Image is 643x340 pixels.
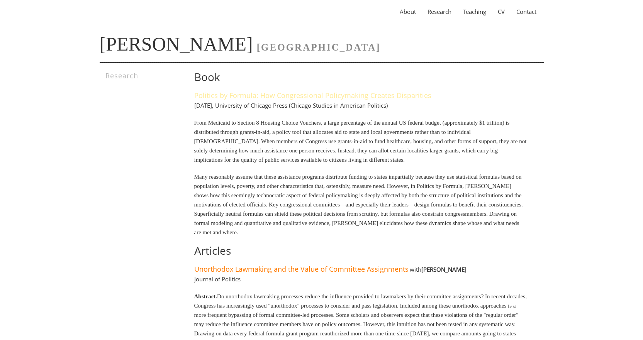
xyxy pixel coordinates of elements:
a: Unorthodox Lawmaking and the Value of Committee Assignments [194,264,409,274]
a: Politics by Formula: How Congressional Policymaking Creates Disparities [194,91,431,100]
a: Contact [511,8,542,15]
p: From Medicaid to Section 8 Housing Choice Vouchers, a large percentage of the annual US federal b... [194,118,528,164]
b: Abstract. [194,293,217,299]
a: Research [422,8,457,15]
a: [PERSON_NAME] [100,33,253,55]
span: [GEOGRAPHIC_DATA] [257,42,381,52]
h4: [DATE], University of Chicago Press (Chicago Studies in American Politics) [194,101,388,109]
a: CV [492,8,511,15]
h1: Book [194,71,528,83]
a: Teaching [457,8,492,15]
h1: Articles [194,245,528,257]
a: About [394,8,422,15]
b: [PERSON_NAME] [421,266,467,273]
h4: with Journal of Politics [194,266,467,283]
p: Many reasonably assume that these assistance programs distribute funding to states impartially be... [194,172,528,237]
h3: Research [105,71,172,80]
